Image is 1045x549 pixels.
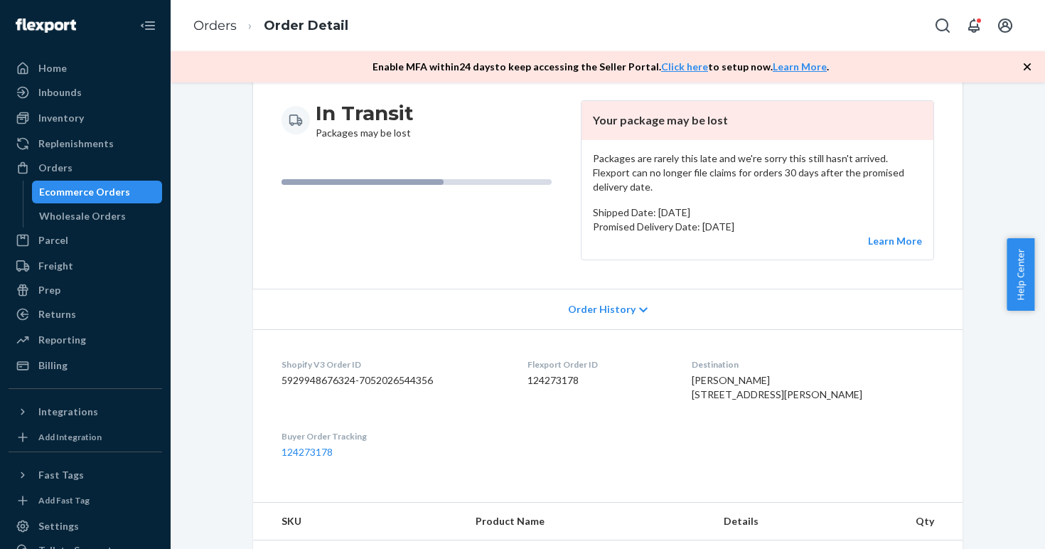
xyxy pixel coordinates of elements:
div: Integrations [38,405,98,419]
div: Settings [38,519,79,533]
div: Packages may be lost [316,100,414,140]
a: Orders [9,156,162,179]
th: Product Name [464,503,713,540]
a: Orders [193,18,237,33]
a: Ecommerce Orders [32,181,163,203]
dt: Shopify V3 Order ID [282,358,505,371]
img: Flexport logo [16,18,76,33]
dt: Flexport Order ID [527,358,670,371]
div: Ecommerce Orders [39,185,130,199]
button: Open account menu [991,11,1019,40]
a: Click here [661,60,708,73]
div: Add Integration [38,431,102,443]
a: Inbounds [9,81,162,104]
a: Replenishments [9,132,162,155]
span: [PERSON_NAME] [STREET_ADDRESS][PERSON_NAME] [692,374,862,400]
th: Details [712,503,869,540]
button: Open Search Box [928,11,957,40]
a: Wholesale Orders [32,205,163,228]
div: Wholesale Orders [39,209,126,223]
p: Promised Delivery Date: [DATE] [593,220,922,234]
ol: breadcrumbs [182,5,360,47]
dd: 124273178 [527,373,670,388]
div: Inventory [38,111,84,125]
a: Parcel [9,229,162,252]
div: Inbounds [38,85,82,100]
div: Replenishments [38,137,114,151]
a: 124273178 [282,446,333,458]
span: Order History [568,302,636,316]
div: Add Fast Tag [38,494,90,506]
a: Freight [9,255,162,277]
div: Billing [38,358,68,373]
a: Learn More [773,60,827,73]
header: Your package may be lost [582,101,933,140]
a: Settings [9,515,162,538]
a: Home [9,57,162,80]
dd: 5929948676324-7052026544356 [282,373,505,388]
p: Packages are rarely this late and we're sorry this still hasn't arrived. Flexport can no longer f... [593,151,922,194]
p: Shipped Date: [DATE] [593,206,922,220]
a: Order Detail [264,18,348,33]
p: Enable MFA within 24 days to keep accessing the Seller Portal. to setup now. . [373,60,829,74]
div: Returns [38,307,76,321]
a: Add Fast Tag [9,492,162,509]
th: SKU [253,503,464,540]
dt: Destination [692,358,934,371]
dt: Buyer Order Tracking [282,430,505,442]
a: Reporting [9,329,162,351]
div: Freight [38,259,73,273]
div: Parcel [38,233,68,247]
button: Close Navigation [134,11,162,40]
a: Prep [9,279,162,302]
a: Billing [9,354,162,377]
button: Help Center [1007,238,1034,311]
div: Home [38,61,67,75]
div: Orders [38,161,73,175]
button: Open notifications [960,11,988,40]
a: Learn More [868,235,922,247]
a: Inventory [9,107,162,129]
div: Prep [38,283,60,297]
div: Fast Tags [38,468,84,482]
button: Fast Tags [9,464,162,486]
a: Returns [9,303,162,326]
a: Add Integration [9,429,162,446]
h3: In Transit [316,100,414,126]
div: Reporting [38,333,86,347]
th: Qty [869,503,963,540]
button: Integrations [9,400,162,423]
